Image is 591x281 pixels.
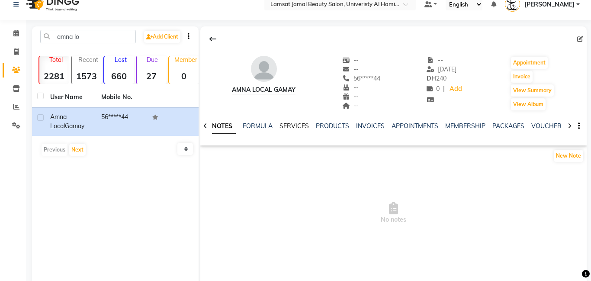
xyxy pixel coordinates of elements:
div: Back to Client [204,31,222,47]
span: -- [427,56,443,64]
span: -- [342,84,359,91]
th: Mobile No. [96,87,147,107]
span: | [443,84,445,94]
button: New Note [554,150,583,162]
a: APPOINTMENTS [392,122,438,130]
a: INVOICES [356,122,385,130]
a: MEMBERSHIP [445,122,485,130]
a: NOTES [209,119,236,134]
div: Amna local Gamay [232,85,295,94]
span: DH [427,74,436,82]
strong: 1573 [72,71,102,81]
a: VOUCHERS [531,122,565,130]
button: Appointment [511,57,548,69]
span: Gamay [65,122,84,130]
strong: 27 [137,71,167,81]
span: 0 [427,85,440,93]
strong: 2281 [39,71,69,81]
input: Search by Name/Mobile/Email/Code [40,30,136,43]
span: [DATE] [427,65,456,73]
strong: 0 [169,71,199,81]
p: Member [173,56,199,64]
p: Recent [75,56,102,64]
a: Add [448,83,463,95]
a: Add Client [144,31,180,43]
p: Total [43,56,69,64]
a: PACKAGES [492,122,524,130]
a: PRODUCTS [316,122,349,130]
span: No notes [200,170,587,256]
p: Lost [108,56,134,64]
a: SERVICES [279,122,309,130]
span: -- [342,102,359,110]
span: 240 [427,74,446,82]
button: Next [69,144,86,156]
span: -- [342,65,359,73]
button: Invoice [511,71,533,83]
button: View Summary [511,84,554,97]
p: Due [138,56,167,64]
span: -- [342,93,359,100]
span: -- [342,56,359,64]
strong: 660 [104,71,134,81]
img: avatar [251,56,277,82]
button: View Album [511,98,546,110]
span: Amna local [50,113,67,130]
a: FORMULA [243,122,273,130]
th: User Name [45,87,96,107]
